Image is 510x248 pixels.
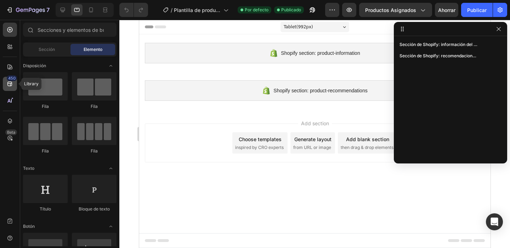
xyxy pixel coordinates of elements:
button: 7 [3,3,53,17]
font: Título [40,206,51,212]
span: Abrir palanca [105,60,117,71]
div: Abrir Intercom Messenger [486,213,503,230]
font: Texto [23,166,34,171]
span: Abrir palanca [105,163,117,174]
font: Productos asignados [365,7,416,13]
font: Por defecto [245,7,268,12]
span: from URL or image [154,125,192,131]
font: Publicado [281,7,301,12]
font: 7 [46,6,50,13]
font: Plantilla de producto original de Shopify [174,7,220,28]
font: Sección de Shopify: recomendaciones de productos [399,53,504,58]
div: Deshacer/Rehacer [119,3,148,17]
font: Fila [91,104,98,109]
font: Disposición [23,63,46,68]
font: Botón [23,224,35,229]
button: Productos asignados [359,3,432,17]
span: Abrir palanca [105,221,117,232]
font: Sección [39,47,55,52]
font: Ahorrar [438,7,455,13]
font: Fila [42,148,49,154]
span: Add section [159,100,193,107]
input: Secciones y elementos de búsqueda [23,23,117,37]
font: / [171,7,172,13]
iframe: Área de diseño [139,20,491,248]
div: Generate layout [155,116,192,123]
div: Add blank section [207,116,250,123]
font: Elemento [84,47,102,52]
font: Fila [42,104,49,109]
font: Sección de Shopify: información del producto [399,42,492,47]
button: Ahorrar [435,3,458,17]
span: inspired by CRO experts [96,125,144,131]
font: Bloque de texto [79,206,110,212]
span: Shopify section: product-recommendations [134,67,228,75]
div: Choose templates [100,116,142,123]
button: Publicar [461,3,493,17]
font: Fila [91,148,98,154]
font: Beta [7,130,15,135]
span: Shopify section: product-information [142,29,221,38]
font: 450 [8,76,16,81]
font: Publicar [467,7,487,13]
span: then drag & drop elements [202,125,254,131]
